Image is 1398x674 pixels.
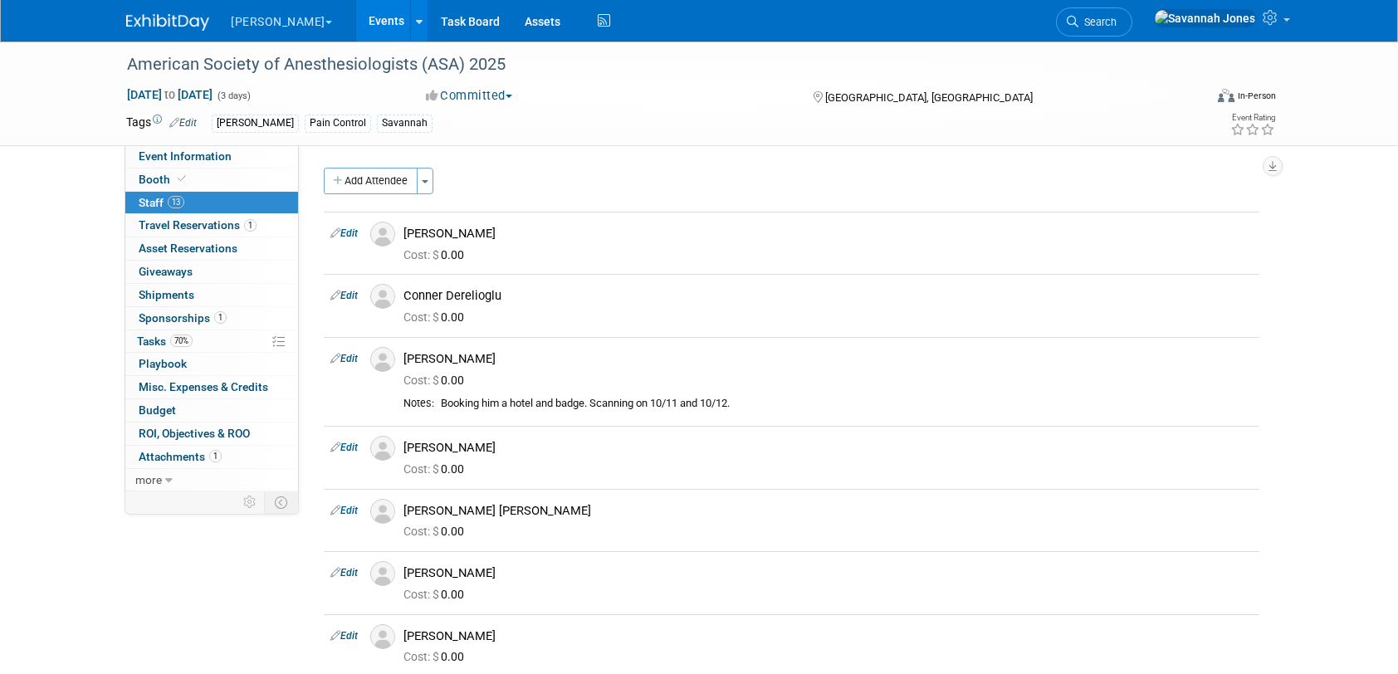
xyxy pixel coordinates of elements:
[125,376,298,398] a: Misc. Expenses & Credits
[125,330,298,353] a: Tasks70%
[1105,86,1276,111] div: Event Format
[370,499,395,524] img: Associate-Profile-5.png
[125,192,298,214] a: Staff13
[330,353,358,364] a: Edit
[125,145,298,168] a: Event Information
[403,628,1253,644] div: [PERSON_NAME]
[330,227,358,239] a: Edit
[139,218,257,232] span: Travel Reservations
[420,87,519,105] button: Committed
[370,347,395,372] img: Associate-Profile-5.png
[403,588,471,601] span: 0.00
[1154,9,1256,27] img: Savannah Jones
[370,436,395,461] img: Associate-Profile-5.png
[137,335,193,348] span: Tasks
[135,473,162,486] span: more
[330,290,358,301] a: Edit
[126,114,197,133] td: Tags
[139,288,194,301] span: Shipments
[139,265,193,278] span: Giveaways
[403,351,1253,367] div: [PERSON_NAME]
[403,310,471,324] span: 0.00
[125,353,298,375] a: Playbook
[139,149,232,163] span: Event Information
[370,624,395,649] img: Associate-Profile-5.png
[403,248,471,261] span: 0.00
[403,462,441,476] span: Cost: $
[403,397,434,410] div: Notes:
[1230,114,1275,122] div: Event Rating
[139,427,250,440] span: ROI, Objectives & ROO
[139,173,189,186] span: Booth
[403,525,471,538] span: 0.00
[403,440,1253,456] div: [PERSON_NAME]
[370,284,395,309] img: Associate-Profile-5.png
[125,307,298,330] a: Sponsorships1
[330,567,358,579] a: Edit
[214,311,227,324] span: 1
[139,311,227,325] span: Sponsorships
[1237,90,1276,102] div: In-Person
[170,335,193,347] span: 70%
[403,525,441,538] span: Cost: $
[324,168,418,194] button: Add Attendee
[370,561,395,586] img: Associate-Profile-5.png
[236,491,265,513] td: Personalize Event Tab Strip
[244,219,257,232] span: 1
[403,374,441,387] span: Cost: $
[403,565,1253,581] div: [PERSON_NAME]
[168,196,184,208] span: 13
[139,380,268,393] span: Misc. Expenses & Credits
[330,630,358,642] a: Edit
[265,491,299,513] td: Toggle Event Tabs
[1078,16,1117,28] span: Search
[403,462,471,476] span: 0.00
[1218,89,1234,102] img: Format-Inperson.png
[139,450,222,463] span: Attachments
[403,374,471,387] span: 0.00
[403,503,1253,519] div: [PERSON_NAME] [PERSON_NAME]
[169,117,197,129] a: Edit
[370,222,395,247] img: Associate-Profile-5.png
[139,242,237,255] span: Asset Reservations
[139,403,176,417] span: Budget
[212,115,299,132] div: [PERSON_NAME]
[305,115,371,132] div: Pain Control
[125,237,298,260] a: Asset Reservations
[162,88,178,101] span: to
[125,214,298,237] a: Travel Reservations1
[125,422,298,445] a: ROI, Objectives & ROO
[377,115,433,132] div: Savannah
[330,442,358,453] a: Edit
[126,14,209,31] img: ExhibitDay
[403,650,441,663] span: Cost: $
[125,168,298,191] a: Booth
[403,650,471,663] span: 0.00
[126,87,213,102] span: [DATE] [DATE]
[125,399,298,422] a: Budget
[1056,7,1132,37] a: Search
[125,284,298,306] a: Shipments
[209,450,222,462] span: 1
[125,469,298,491] a: more
[139,357,187,370] span: Playbook
[441,397,1253,411] div: Booking him a hotel and badge. Scanning on 10/11 and 10/12.
[125,446,298,468] a: Attachments1
[403,226,1253,242] div: [PERSON_NAME]
[403,588,441,601] span: Cost: $
[403,310,441,324] span: Cost: $
[139,196,184,209] span: Staff
[403,288,1253,304] div: Conner Derelioglu
[825,91,1033,104] span: [GEOGRAPHIC_DATA], [GEOGRAPHIC_DATA]
[121,50,1178,80] div: American Society of Anesthesiologists (ASA) 2025
[125,261,298,283] a: Giveaways
[216,90,251,101] span: (3 days)
[178,174,186,183] i: Booth reservation complete
[330,505,358,516] a: Edit
[403,248,441,261] span: Cost: $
